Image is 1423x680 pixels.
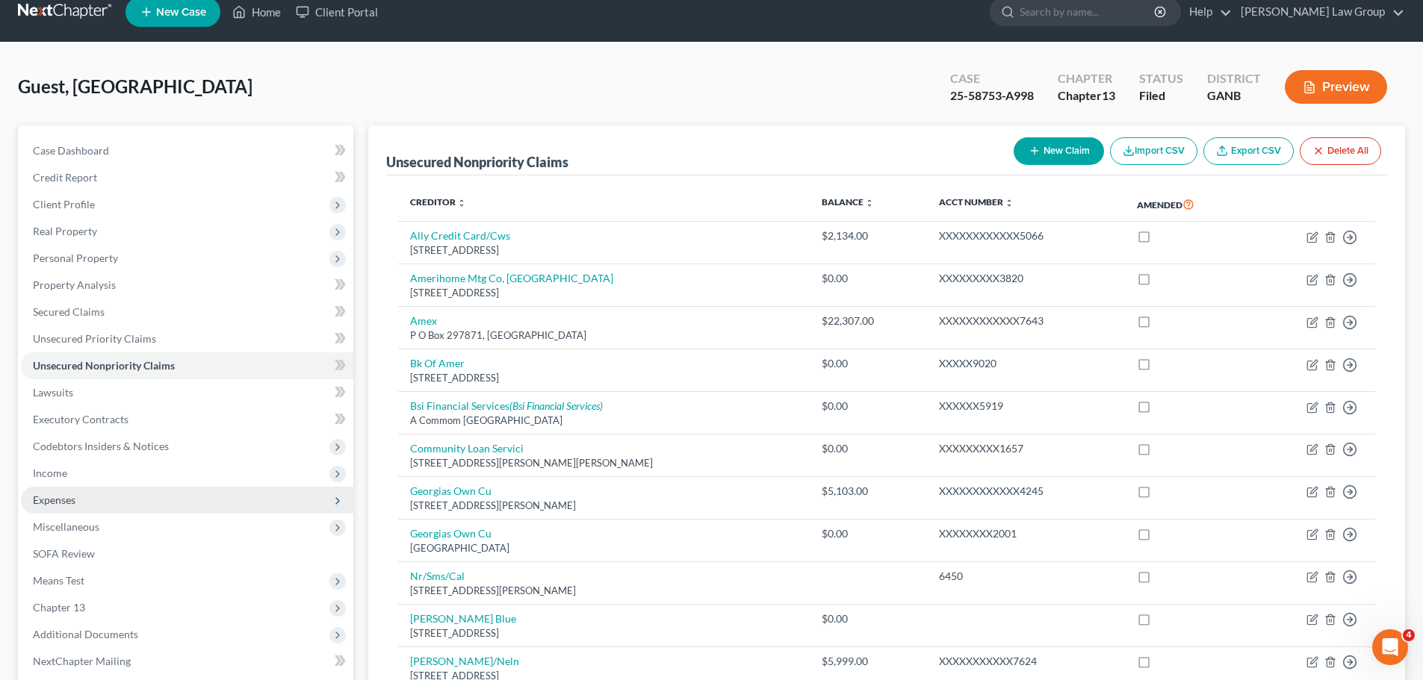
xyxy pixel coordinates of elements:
[21,137,353,164] a: Case Dashboard
[939,271,1113,286] div: XXXXXXXXX3820
[1203,137,1294,165] a: Export CSV
[939,441,1113,456] div: XXXXXXXXX1657
[1139,87,1183,105] div: Filed
[410,499,798,513] div: [STREET_ADDRESS][PERSON_NAME]
[1139,70,1183,87] div: Status
[33,601,85,614] span: Chapter 13
[1110,137,1197,165] button: Import CSV
[822,228,915,243] div: $2,134.00
[939,484,1113,499] div: XXXXXXXXXXXX4245
[1207,70,1261,87] div: District
[939,228,1113,243] div: XXXXXXXXXXXX5066
[865,199,874,208] i: unfold_more
[410,328,798,343] div: P O Box 297871, [GEOGRAPHIC_DATA]
[939,314,1113,328] div: XXXXXXXXXXXX7643
[410,243,798,258] div: [STREET_ADDRESS]
[1125,187,1250,222] th: Amended
[410,272,613,284] a: Amerihome Mtg Co, [GEOGRAPHIC_DATA]
[822,484,915,499] div: $5,103.00
[410,570,465,582] a: Nr/Sms/Cal
[822,314,915,328] div: $22,307.00
[822,356,915,371] div: $0.00
[21,352,353,379] a: Unsecured Nonpriority Claims
[1102,88,1115,102] span: 13
[1300,137,1381,165] button: Delete All
[822,441,915,456] div: $0.00
[939,196,1014,208] a: Acct Number unfold_more
[457,199,466,208] i: unfold_more
[33,198,95,210] span: Client Profile
[1372,629,1408,665] iframe: Intercom live chat
[410,584,798,598] div: [STREET_ADDRESS][PERSON_NAME]
[822,526,915,541] div: $0.00
[410,442,524,455] a: Community Loan Servici
[21,540,353,567] a: SOFA Review
[410,484,492,497] a: Georgias Own Cu
[410,655,519,667] a: [PERSON_NAME]/Neln
[410,229,510,242] a: Ally Credit Card/Cws
[509,399,603,412] i: (Bsi Financial Services)
[410,626,798,640] div: [STREET_ADDRESS]
[1207,87,1261,105] div: GANB
[21,648,353,675] a: NextChapter Mailing
[939,356,1113,371] div: XXXXX9020
[410,371,798,385] div: [STREET_ADDRESS]
[939,654,1113,669] div: XXXXXXXXXXX7624
[21,299,353,325] a: Secured Claims
[33,520,99,533] span: Miscellaneous
[410,541,798,555] div: [GEOGRAPHIC_DATA]
[410,612,516,625] a: [PERSON_NAME] Blue
[939,526,1113,541] div: XXXXXXXX2001
[822,654,915,669] div: $5,999.00
[33,278,116,291] span: Property Analysis
[410,314,437,327] a: Amex
[950,87,1034,105] div: 25-58753-A998
[33,252,118,264] span: Personal Property
[33,359,175,372] span: Unsecured Nonpriority Claims
[410,286,798,300] div: [STREET_ADDRESS]
[33,413,128,425] span: Executory Contracts
[21,164,353,191] a: Credit Report
[33,171,97,184] span: Credit Report
[21,325,353,352] a: Unsecured Priority Claims
[156,7,206,18] span: New Case
[33,628,138,640] span: Additional Documents
[1058,70,1115,87] div: Chapter
[33,386,73,399] span: Lawsuits
[410,527,492,540] a: Georgias Own Cu
[1058,87,1115,105] div: Chapter
[410,456,798,470] div: [STREET_ADDRESS][PERSON_NAME][PERSON_NAME]
[21,379,353,406] a: Lawsuits
[1005,199,1014,208] i: unfold_more
[386,153,568,171] div: Unsecured Nonpriority Claims
[1014,137,1104,165] button: New Claim
[33,305,105,318] span: Secured Claims
[33,547,95,560] span: SOFA Review
[822,399,915,414] div: $0.00
[939,399,1113,414] div: XXXXXX5919
[33,440,169,452] span: Codebtors Insiders & Notices
[1285,70,1387,104] button: Preview
[410,399,603,412] a: Bsi Financial Services(Bsi Financial Services)
[33,467,67,479] span: Income
[21,406,353,433] a: Executory Contracts
[822,196,874,208] a: Balance unfold_more
[33,144,109,157] span: Case Dashboard
[822,611,915,626] div: $0.00
[410,357,465,369] a: Bk Of Amer
[33,655,131,667] span: NextChapter Mailing
[33,225,97,237] span: Real Property
[410,414,798,428] div: A Commom [GEOGRAPHIC_DATA]
[21,272,353,299] a: Property Analysis
[822,271,915,286] div: $0.00
[1403,629,1415,641] span: 4
[33,332,156,345] span: Unsecured Priority Claims
[939,569,1113,584] div: 6450
[410,196,466,208] a: Creditor unfold_more
[950,70,1034,87] div: Case
[18,75,252,97] span: Guest, [GEOGRAPHIC_DATA]
[33,493,75,506] span: Expenses
[33,574,84,587] span: Means Test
